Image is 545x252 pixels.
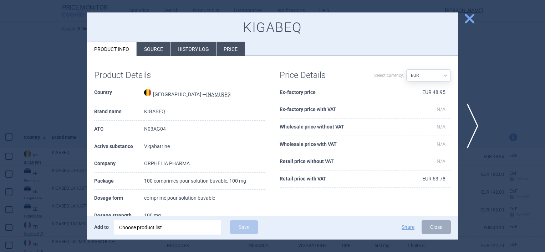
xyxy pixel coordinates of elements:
div: Choose product list [119,220,216,235]
td: N03AG04 [144,121,265,138]
span: N/A [437,141,445,147]
th: Package [94,173,144,190]
th: Ex-factory price with VAT [280,101,396,119]
td: 100 mg [144,207,265,225]
th: Country [94,84,144,104]
th: Active substance [94,138,144,156]
td: comprimé pour solution buvable [144,190,265,207]
span: N/A [437,106,445,112]
button: Close [422,220,451,234]
td: ORPHELIA PHARMA [144,155,265,173]
abbr: INAMI RPS — National Institute for Health Disability Insurance, Belgium. Programme web - Médicame... [206,91,230,97]
th: Dosage strength [94,207,144,225]
td: Vigabatrine [144,138,265,156]
th: Dosage form [94,190,144,207]
img: Belgium [144,89,151,96]
h1: KIGABEQ [94,20,451,36]
h1: Product Details [94,70,180,80]
th: Company [94,155,144,173]
th: Retail price without VAT [280,153,396,170]
td: EUR 63.78 [396,170,451,188]
p: Add to [94,220,109,234]
td: KIGABEQ [144,103,265,121]
span: N/A [437,158,445,164]
button: Save [230,220,258,234]
th: Wholesale price with VAT [280,136,396,153]
td: [GEOGRAPHIC_DATA] — [144,84,265,104]
th: Retail price with VAT [280,170,396,188]
td: EUR 48.95 [396,84,451,101]
li: Product info [87,42,137,56]
button: Share [402,225,414,230]
li: Source [137,42,170,56]
td: 100 comprimés pour solution buvable, 100 mg [144,173,265,190]
th: Wholesale price without VAT [280,119,396,136]
th: Ex-factory price [280,84,396,101]
div: Choose product list [114,220,221,235]
li: History log [170,42,216,56]
li: Price [217,42,245,56]
th: Brand name [94,103,144,121]
label: Select currency: [374,69,404,82]
h1: Price Details [280,70,365,80]
th: ATC [94,121,144,138]
span: N/A [437,124,445,130]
